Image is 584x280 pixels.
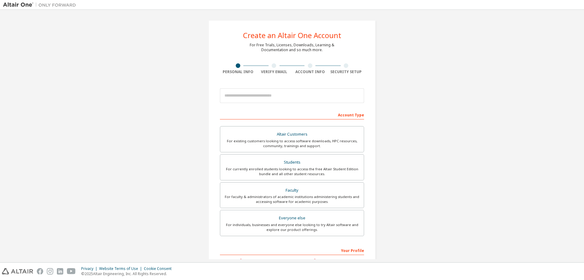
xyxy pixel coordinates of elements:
div: Privacy [81,266,99,271]
div: Verify Email [256,69,292,74]
p: © 2025 Altair Engineering, Inc. All Rights Reserved. [81,271,175,276]
div: For individuals, businesses and everyone else looking to try Altair software and explore our prod... [224,222,360,232]
div: Account Info [292,69,328,74]
div: Everyone else [224,214,360,222]
div: For existing customers looking to access software downloads, HPC resources, community, trainings ... [224,139,360,148]
div: Security Setup [328,69,364,74]
div: For faculty & administrators of academic institutions administering students and accessing softwa... [224,194,360,204]
img: youtube.svg [67,268,76,275]
div: Account Type [220,110,364,119]
label: First Name [220,258,290,263]
label: Last Name [294,258,364,263]
div: Create an Altair One Account [243,32,341,39]
img: Altair One [3,2,79,8]
img: linkedin.svg [57,268,63,275]
img: altair_logo.svg [2,268,33,275]
img: instagram.svg [47,268,53,275]
div: For currently enrolled students looking to access the free Altair Student Edition bundle and all ... [224,167,360,176]
img: facebook.svg [37,268,43,275]
div: Website Terms of Use [99,266,144,271]
div: Altair Customers [224,130,360,139]
div: For Free Trials, Licenses, Downloads, Learning & Documentation and so much more. [250,43,334,52]
div: Faculty [224,186,360,195]
div: Your Profile [220,245,364,255]
div: Students [224,158,360,167]
div: Cookie Consent [144,266,175,271]
div: Personal Info [220,69,256,74]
